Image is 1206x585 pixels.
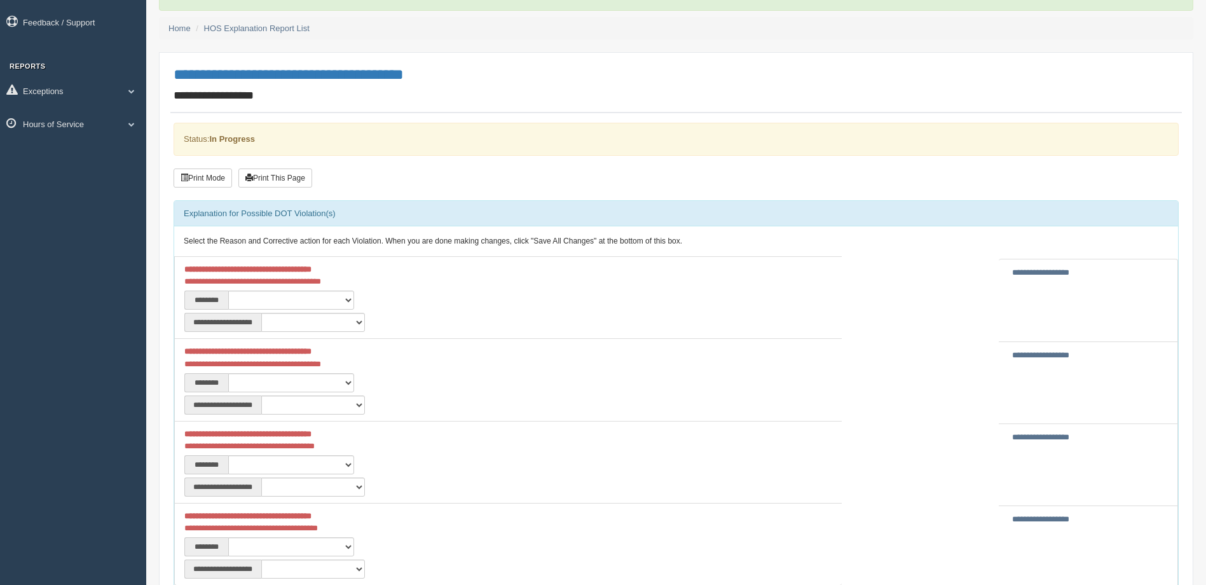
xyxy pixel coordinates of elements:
[204,24,310,33] a: HOS Explanation Report List
[174,123,1179,155] div: Status:
[174,201,1178,226] div: Explanation for Possible DOT Violation(s)
[174,169,232,188] button: Print Mode
[209,134,255,144] strong: In Progress
[238,169,312,188] button: Print This Page
[168,24,191,33] a: Home
[174,226,1178,257] div: Select the Reason and Corrective action for each Violation. When you are done making changes, cli...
